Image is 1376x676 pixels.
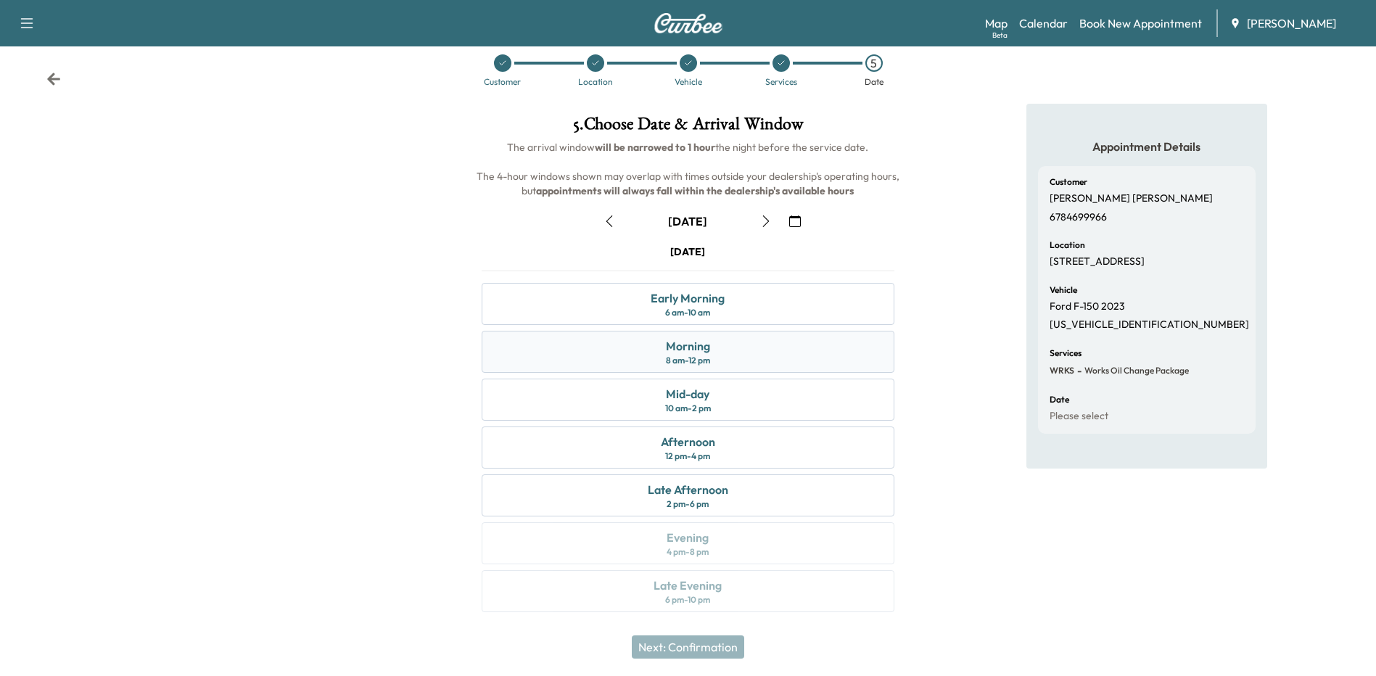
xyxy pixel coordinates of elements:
h6: Vehicle [1050,286,1077,294]
span: Works Oil Change Package [1082,365,1189,376]
div: [DATE] [670,244,705,259]
div: 5 [865,54,883,72]
a: Book New Appointment [1079,15,1202,32]
a: Calendar [1019,15,1068,32]
h6: Services [1050,349,1082,358]
img: Curbee Logo [654,13,723,33]
p: Ford F-150 2023 [1050,300,1125,313]
div: 10 am - 2 pm [665,403,711,414]
p: [US_VEHICLE_IDENTIFICATION_NUMBER] [1050,318,1249,331]
div: Location [578,78,613,86]
div: 6 am - 10 am [665,307,710,318]
div: Beta [992,30,1008,41]
div: 2 pm - 6 pm [667,498,709,510]
h6: Customer [1050,178,1087,186]
div: Morning [666,337,710,355]
div: Back [46,72,61,86]
div: Vehicle [675,78,702,86]
p: Please select [1050,410,1108,423]
div: 12 pm - 4 pm [665,450,710,462]
p: [STREET_ADDRESS] [1050,255,1145,268]
div: Mid-day [666,385,709,403]
div: Late Afternoon [648,481,728,498]
div: Afternoon [661,433,715,450]
h6: Location [1050,241,1085,250]
b: appointments will always fall within the dealership's available hours [536,184,854,197]
p: 6784699966 [1050,211,1107,224]
h6: Date [1050,395,1069,404]
span: WRKS [1050,365,1074,376]
div: Services [765,78,797,86]
span: [PERSON_NAME] [1247,15,1336,32]
p: [PERSON_NAME] [PERSON_NAME] [1050,192,1213,205]
div: Customer [484,78,521,86]
a: MapBeta [985,15,1008,32]
span: - [1074,363,1082,378]
h1: 5 . Choose Date & Arrival Window [470,115,905,140]
h5: Appointment Details [1038,139,1256,154]
div: Early Morning [651,289,725,307]
div: 8 am - 12 pm [666,355,710,366]
span: The arrival window the night before the service date. The 4-hour windows shown may overlap with t... [477,141,902,197]
div: Date [865,78,883,86]
div: [DATE] [668,213,707,229]
b: will be narrowed to 1 hour [595,141,715,154]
